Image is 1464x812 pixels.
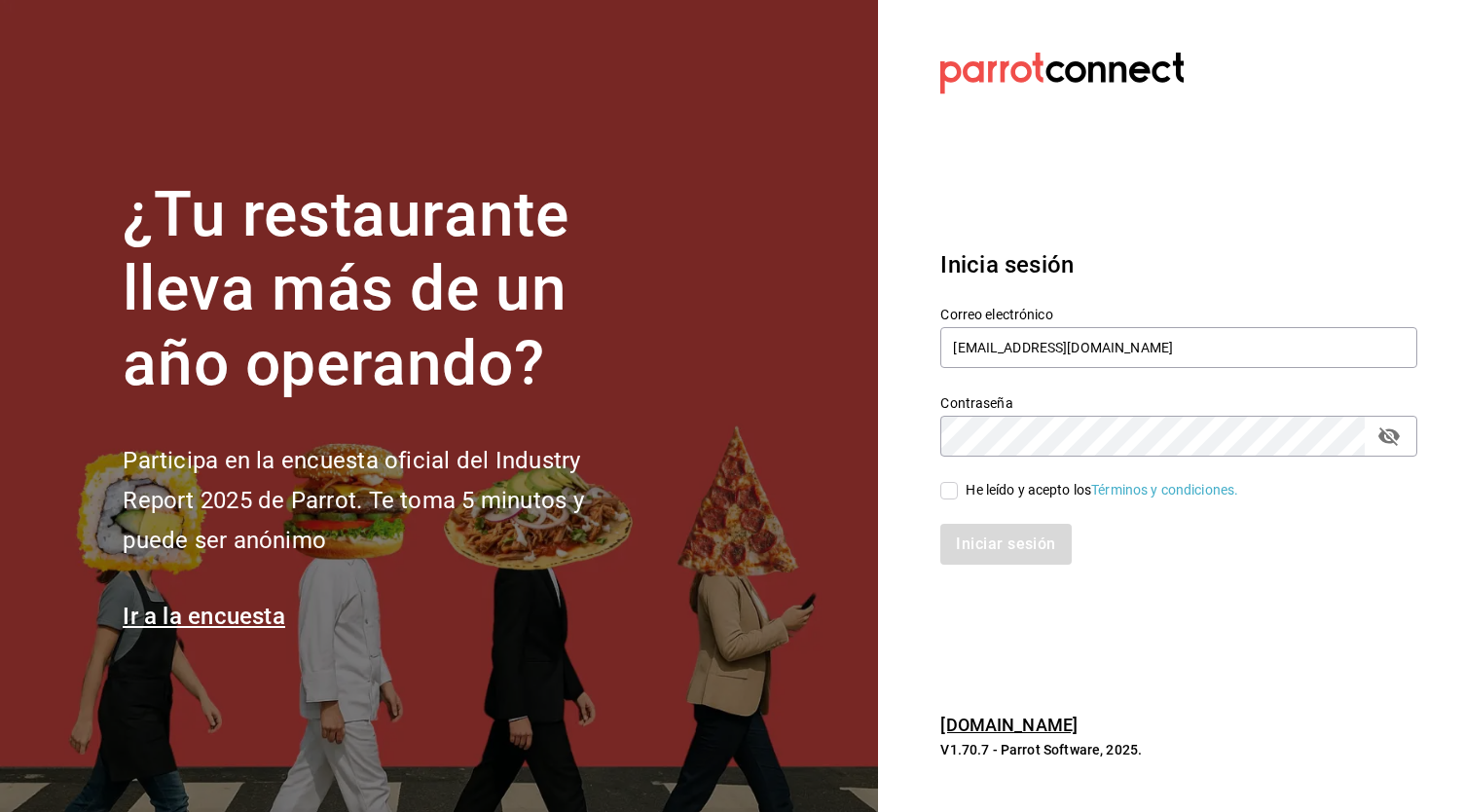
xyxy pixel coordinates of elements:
[123,178,648,402] h1: ¿Tu restaurante lleva más de un año operando?
[940,307,1417,320] label: Correo electrónico
[940,715,1078,735] a: [DOMAIN_NAME]
[940,247,1417,282] h3: Inicia sesión
[940,395,1417,409] label: Contraseña
[123,603,285,630] a: Ir a la encuesta
[966,480,1238,500] div: He leído y acepto los
[1091,482,1238,498] a: Términos y condiciones.
[123,441,648,560] h2: Participa en la encuesta oficial del Industry Report 2025 de Parrot. Te toma 5 minutos y puede se...
[940,740,1417,759] p: V1.70.7 - Parrot Software, 2025.
[940,327,1417,368] input: Ingresa tu correo electrónico
[1372,420,1406,453] button: passwordField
